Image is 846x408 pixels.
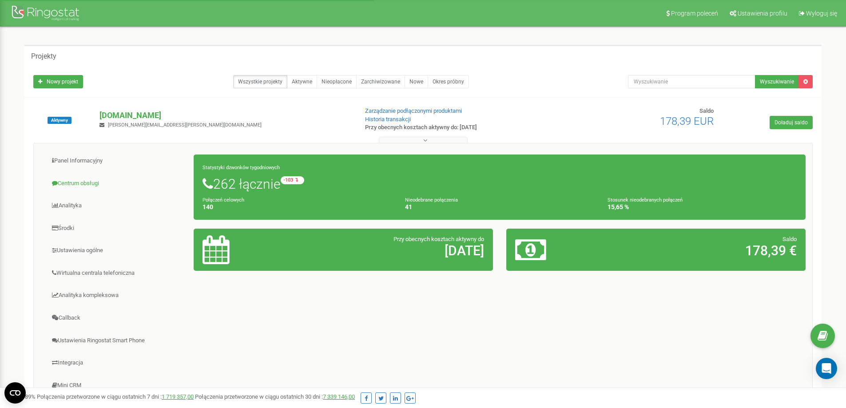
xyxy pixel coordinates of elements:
span: Ustawienia profilu [738,10,787,17]
h4: 140 [203,204,392,210]
a: Nieopłacone [317,75,357,88]
small: -103 [281,176,304,184]
h4: 15,65 % [608,204,797,210]
h5: Projekty [31,52,56,60]
span: [PERSON_NAME][EMAIL_ADDRESS][PERSON_NAME][DOMAIN_NAME] [108,122,262,128]
a: Nowe [405,75,428,88]
span: Przy obecnych kosztach aktywny do [393,236,484,242]
a: Wszystkie projekty [233,75,287,88]
button: Wyszukiwanie [755,75,799,88]
small: Stosunek nieodebranych połączeń [608,197,683,203]
small: Nieodebrane połączenia [405,197,458,203]
a: Doładuj saldo [770,116,813,129]
span: Połączenia przetworzone w ciągu ostatnich 30 dni : [195,393,355,400]
a: Callback [40,307,194,329]
h1: 262 łącznie [203,176,797,191]
h4: 41 [405,204,594,210]
p: [DOMAIN_NAME] [99,110,350,121]
span: Wyloguj się [806,10,837,17]
a: Zarchiwizowane [356,75,405,88]
a: Aktywne [287,75,317,88]
span: Saldo [782,236,797,242]
a: Mini CRM [40,375,194,396]
small: Statystyki dzwonków tygodniowych [203,165,280,170]
a: Ustawienia Ringostat Smart Phone [40,330,194,352]
a: Integracja [40,352,194,374]
a: Nowy projekt [33,75,83,88]
button: Open CMP widget [4,382,26,404]
a: Analityka [40,195,194,217]
a: Ustawienia ogólne [40,240,194,261]
a: Wirtualna centrala telefoniczna [40,262,194,284]
a: Centrum obsługi [40,173,194,194]
a: Analityka kompleksowa [40,285,194,306]
a: Historia transakcji [365,116,411,123]
span: Połączenia przetworzone w ciągu ostatnich 7 dni : [37,393,194,400]
span: 178,39 EUR [660,115,714,127]
a: Zarządzanie podłączonymi produktami [365,107,462,114]
span: Saldo [699,107,714,114]
small: Połączeń celowych [203,197,244,203]
p: Przy obecnych kosztach aktywny do: [DATE] [365,123,550,132]
input: Wyszukiwanie [628,75,755,88]
a: 1 719 357,00 [162,393,194,400]
a: Okres próbny [428,75,469,88]
a: 7 339 146,00 [323,393,355,400]
span: Program poleceń [671,10,718,17]
h2: 178,39 € [613,243,797,258]
a: Środki [40,218,194,239]
h2: [DATE] [301,243,484,258]
a: Panel Informacyjny [40,150,194,172]
div: Open Intercom Messenger [816,358,837,379]
span: Aktywny [48,117,71,124]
